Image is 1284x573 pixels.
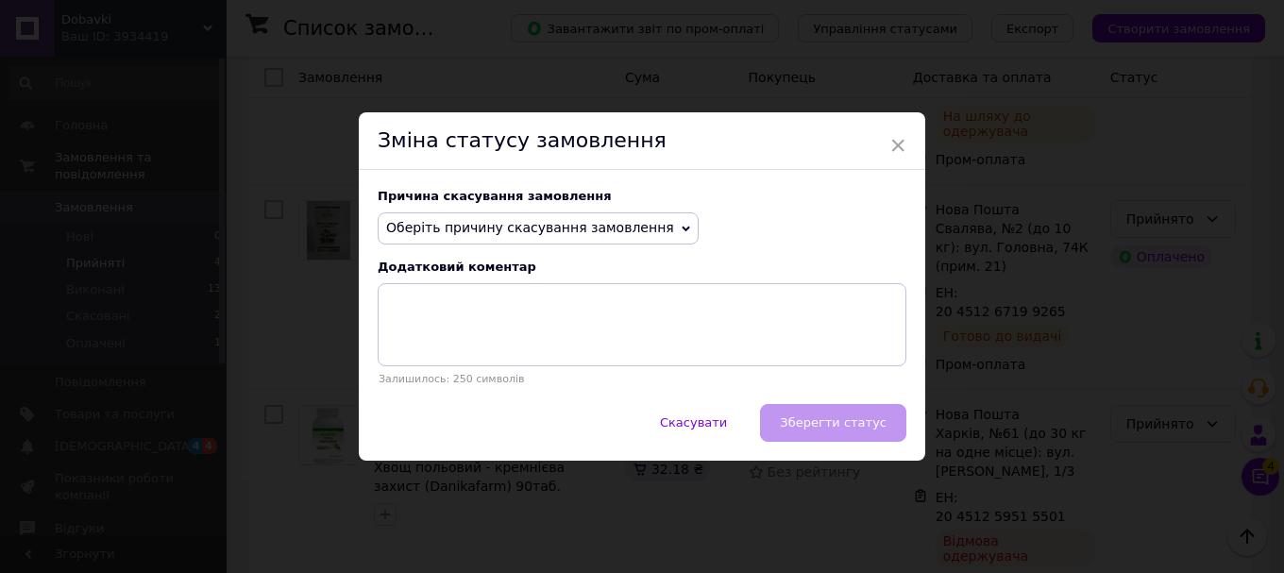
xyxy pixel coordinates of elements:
[378,260,906,274] div: Додатковий коментар
[386,220,674,235] span: Оберіть причину скасування замовлення
[359,112,925,170] div: Зміна статусу замовлення
[889,129,906,161] span: ×
[660,415,727,430] span: Скасувати
[378,189,906,203] div: Причина скасування замовлення
[640,404,747,442] button: Скасувати
[378,373,906,385] p: Залишилось: 250 символів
